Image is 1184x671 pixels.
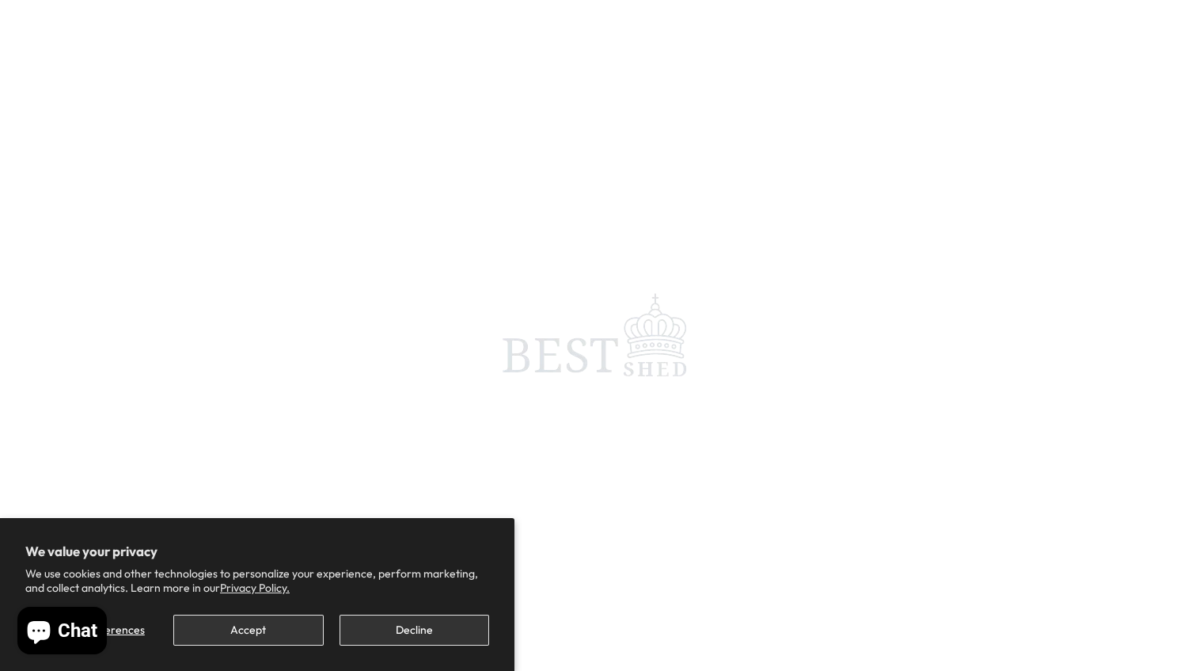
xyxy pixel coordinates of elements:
[220,581,290,595] a: Privacy Policy.
[173,615,323,646] button: Accept
[25,566,489,595] p: We use cookies and other technologies to personalize your experience, perform marketing, and coll...
[25,543,489,559] h2: We value your privacy
[13,607,112,658] inbox-online-store-chat: Shopify online store chat
[340,615,489,646] button: Decline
